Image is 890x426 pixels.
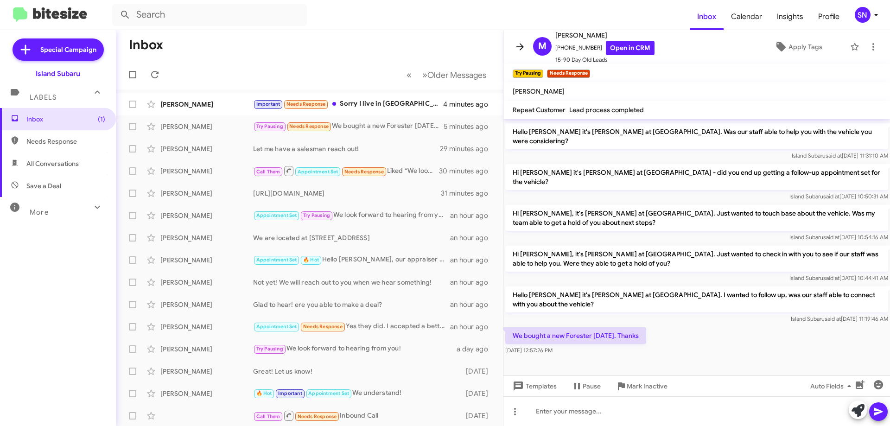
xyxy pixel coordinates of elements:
div: [DATE] [461,367,496,376]
span: said at [826,152,842,159]
div: 4 minutes ago [443,100,496,109]
div: Island Subaru [36,69,80,78]
button: Previous [401,65,417,84]
div: an hour ago [450,211,496,220]
span: [PERSON_NAME] [555,30,655,41]
div: [URL][DOMAIN_NAME] [253,189,441,198]
span: Repeat Customer [513,106,566,114]
span: Call Them [256,169,280,175]
div: Glad to hear! ere you able to make a deal? [253,300,450,309]
div: [PERSON_NAME] [160,322,253,331]
div: Yes they did. I accepted a better offer [253,321,450,332]
span: said at [823,193,839,200]
p: Hello [PERSON_NAME] it's [PERSON_NAME] at [GEOGRAPHIC_DATA]. Was our staff able to help you with ... [505,123,888,149]
div: [PERSON_NAME] [160,389,253,398]
span: 15-90 Day Old Leads [555,55,655,64]
span: Island Subaru [DATE] 11:19:46 AM [791,315,888,322]
div: We understand! [253,388,461,399]
span: Appointment Set [298,169,338,175]
div: an hour ago [450,300,496,309]
span: Needs Response [344,169,384,175]
span: [PHONE_NUMBER] [555,41,655,55]
button: Auto Fields [803,378,862,394]
small: Needs Response [547,70,590,78]
span: Older Messages [427,70,486,80]
div: [PERSON_NAME] [160,367,253,376]
p: We bought a new Forester [DATE]. Thanks [505,327,646,344]
span: said at [823,234,839,241]
a: Calendar [724,3,769,30]
button: Next [417,65,492,84]
span: 🔥 Hot [303,257,319,263]
div: [PERSON_NAME] [160,300,253,309]
button: Pause [564,378,608,394]
div: 30 minutes ago [440,166,496,176]
div: 5 minutes ago [444,122,496,131]
button: SN [847,7,880,23]
div: [PERSON_NAME] [160,189,253,198]
div: an hour ago [450,322,496,331]
span: Island Subaru [DATE] 11:31:10 AM [792,152,888,159]
span: Inbox [26,114,105,124]
span: Needs Response [298,413,337,420]
span: [DATE] 12:57:26 PM [505,347,553,354]
div: [PERSON_NAME] [160,166,253,176]
p: Hi [PERSON_NAME], it's [PERSON_NAME] at [GEOGRAPHIC_DATA]. Just wanted to check in with you to se... [505,246,888,272]
span: Appointment Set [256,212,297,218]
div: 29 minutes ago [440,144,496,153]
span: Profile [811,3,847,30]
span: Call Them [256,413,280,420]
div: Not yet! We will reach out to you when we hear something! [253,278,450,287]
div: [PERSON_NAME] [160,100,253,109]
span: Needs Response [26,137,105,146]
div: 31 minutes ago [441,189,496,198]
a: Insights [769,3,811,30]
h1: Inbox [129,38,163,52]
span: Try Pausing [303,212,330,218]
span: Appointment Set [256,324,297,330]
nav: Page navigation example [401,65,492,84]
span: M [538,39,547,54]
span: (1) [98,114,105,124]
span: » [422,69,427,81]
div: [PERSON_NAME] [160,255,253,265]
div: [PERSON_NAME] [160,122,253,131]
div: Inbound Call [253,410,461,421]
div: Hello [PERSON_NAME], our appraiser [PERSON_NAME] should've reached out to you, were you able to g... [253,254,450,265]
span: Important [256,101,280,107]
div: [PERSON_NAME] [160,278,253,287]
div: Liked “We look forward to hearing from you!” [253,165,440,177]
span: said at [825,315,841,322]
div: Sorry I live in [GEOGRAPHIC_DATA] [253,99,443,109]
span: Auto Fields [810,378,855,394]
span: said at [823,274,839,281]
a: Inbox [690,3,724,30]
div: [PERSON_NAME] [160,144,253,153]
div: Let me have a salesman reach out! [253,144,440,153]
p: Hi [PERSON_NAME], it's [PERSON_NAME] at [GEOGRAPHIC_DATA]. Just wanted to touch base about the ve... [505,205,888,231]
p: Hi [PERSON_NAME] it's [PERSON_NAME] at [GEOGRAPHIC_DATA] - did you end up getting a follow-up app... [505,164,888,190]
small: Try Pausing [513,70,543,78]
span: Try Pausing [256,346,283,352]
span: « [407,69,412,81]
span: Appointment Set [256,257,297,263]
div: We are located at [STREET_ADDRESS] [253,233,450,242]
span: Apply Tags [788,38,822,55]
span: Important [278,390,302,396]
span: Needs Response [286,101,326,107]
button: Apply Tags [750,38,845,55]
a: Open in CRM [606,41,655,55]
div: SN [855,7,871,23]
div: an hour ago [450,278,496,287]
span: Try Pausing [256,123,283,129]
div: an hour ago [450,233,496,242]
span: 🔥 Hot [256,390,272,396]
button: Mark Inactive [608,378,675,394]
div: We look forward to hearing from you!@ [253,210,450,221]
span: More [30,208,49,216]
span: Mark Inactive [627,378,667,394]
div: a day ago [457,344,496,354]
span: Labels [30,93,57,102]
